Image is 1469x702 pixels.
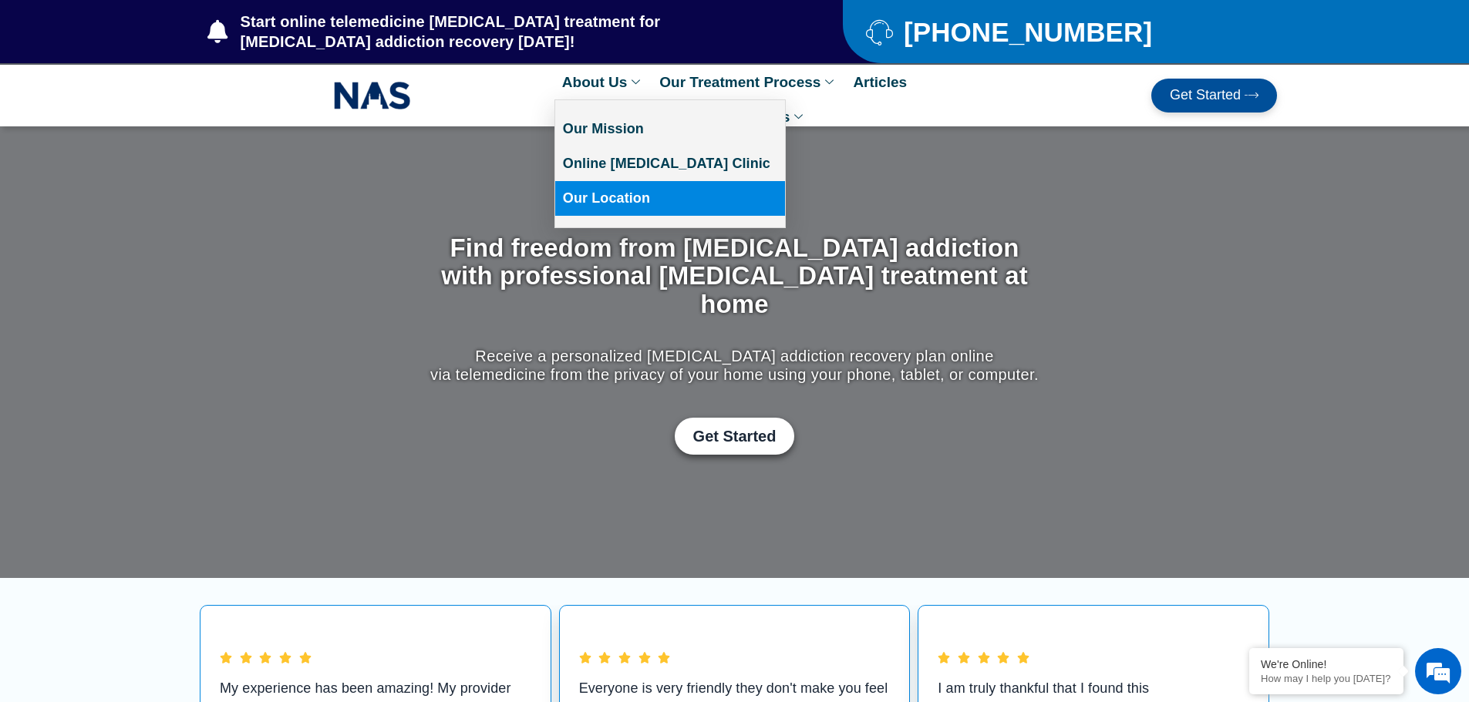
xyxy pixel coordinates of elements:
[555,146,785,181] a: Online [MEDICAL_DATA] Clinic
[1261,673,1392,684] p: How may I help you today?
[555,112,785,146] a: Our Mission
[89,194,213,350] span: We're online!
[675,418,795,455] a: Get Started
[426,234,1043,318] h1: Find freedom from [MEDICAL_DATA] addiction with professional [MEDICAL_DATA] treatment at home
[1151,79,1277,113] a: Get Started
[554,65,652,99] a: About Us
[426,347,1043,384] p: Receive a personalized [MEDICAL_DATA] addiction recovery plan online via telemedicine from the pr...
[555,181,785,216] a: Our Location
[103,81,282,101] div: Chat with us now
[900,22,1152,42] span: [PHONE_NUMBER]
[253,8,290,45] div: Minimize live chat window
[237,12,782,52] span: Start online telemedicine [MEDICAL_DATA] treatment for [MEDICAL_DATA] addiction recovery [DATE]!
[652,65,845,99] a: Our Treatment Process
[207,12,781,52] a: Start online telemedicine [MEDICAL_DATA] treatment for [MEDICAL_DATA] addiction recovery [DATE]!
[426,418,1043,455] div: Get Started with Suboxone Treatment by filling-out this new patient packet form
[8,421,294,475] textarea: Type your message and hit 'Enter'
[1261,658,1392,670] div: We're Online!
[334,78,411,113] img: NAS_email_signature-removebg-preview.png
[693,427,777,445] span: Get Started
[17,79,40,102] div: Navigation go back
[1170,88,1241,103] span: Get Started
[866,18,1238,45] a: [PHONE_NUMBER]
[845,65,915,99] a: Articles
